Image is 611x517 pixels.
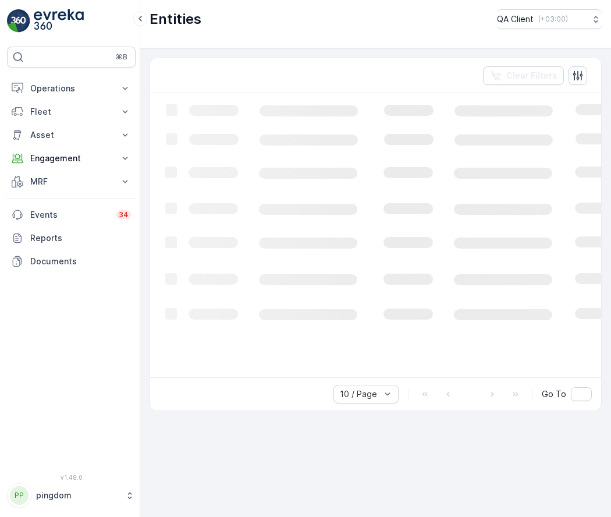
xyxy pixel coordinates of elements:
p: ( +03:00 ) [538,15,568,24]
p: MRF [30,176,112,187]
p: Entities [150,10,201,29]
span: Go To [542,388,566,400]
p: Documents [30,256,131,267]
p: Asset [30,129,112,141]
a: Reports [7,226,136,250]
a: Documents [7,250,136,273]
button: PPpingdom [7,483,136,508]
p: Clear Filters [506,70,557,82]
a: Events34 [7,203,136,226]
button: Operations [7,77,136,100]
p: Reports [30,232,131,244]
img: logo_light-DOdMpM7g.png [34,9,84,33]
p: QA Client [497,13,534,25]
p: Engagement [30,153,112,164]
span: v 1.48.0 [7,474,136,481]
button: Asset [7,123,136,147]
p: Events [30,209,109,221]
button: Fleet [7,100,136,123]
p: Fleet [30,106,112,118]
p: 34 [119,210,129,219]
button: MRF [7,170,136,193]
button: Engagement [7,147,136,170]
button: QA Client(+03:00) [497,9,602,29]
p: ⌘B [116,52,127,62]
p: Operations [30,83,112,94]
p: pingdom [36,490,119,501]
img: logo [7,9,30,33]
button: Clear Filters [483,66,564,85]
div: PP [10,486,29,505]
